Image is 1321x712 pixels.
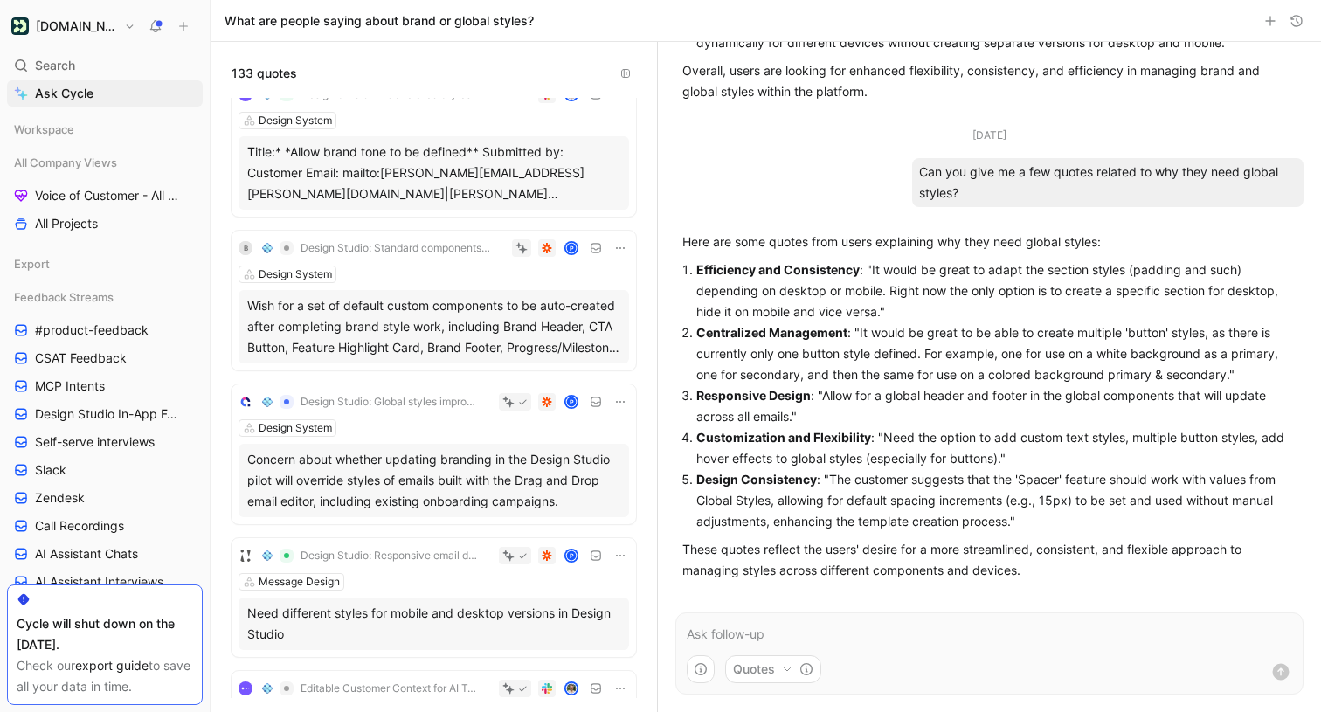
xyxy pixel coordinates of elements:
[7,183,203,209] a: Voice of Customer - All Areas
[35,83,93,104] span: Ask Cycle
[35,215,98,232] span: All Projects
[7,149,203,237] div: All Company ViewsVoice of Customer - All AreasAll Projects
[7,52,203,79] div: Search
[35,573,163,591] span: AI Assistant Interviews
[256,545,483,566] button: 💠Design Studio: Responsive email design
[14,154,117,171] span: All Company Views
[239,395,252,409] img: logo
[972,127,1006,144] div: [DATE]
[696,469,1297,532] p: : "The customer suggests that the 'Spacer' feature should work with values from Global Styles, al...
[35,545,138,563] span: AI Assistant Chats
[14,121,74,138] span: Workspace
[7,513,203,539] a: Call Recordings
[35,55,75,76] span: Search
[7,569,203,595] a: AI Assistant Interviews
[7,116,203,142] div: Workspace
[35,433,155,451] span: Self-serve interviews
[7,401,203,427] a: Design Studio In-App Feedback
[7,541,203,567] a: AI Assistant Chats
[7,80,203,107] a: Ask Cycle
[696,322,1297,385] p: : "It would be great to be able to create multiple 'button' styles, as there is currently only on...
[35,405,182,423] span: Design Studio In-App Feedback
[35,321,149,339] span: #product-feedback
[35,377,105,395] span: MCP Intents
[7,284,203,595] div: Feedback Streams#product-feedbackCSAT FeedbackMCP IntentsDesign Studio In-App FeedbackSelf-serve ...
[7,284,203,310] div: Feedback Streams
[14,288,114,306] span: Feedback Streams
[259,112,332,129] div: Design System
[7,373,203,399] a: MCP Intents
[247,295,620,358] div: Wish for a set of default custom components to be auto-created after completing brand style work,...
[14,255,50,273] span: Export
[239,681,252,695] img: logo
[7,251,203,277] div: Export
[256,238,496,259] button: 💠Design Studio: Standard components improvements
[301,681,477,695] span: Editable Customer Context for AI Tooling (Know our customer)
[225,12,534,30] h1: What are people saying about brand or global styles?
[696,430,871,445] strong: Customization and Flexibility
[256,678,483,699] button: 💠Editable Customer Context for AI Tooling (Know our customer)
[239,549,252,563] img: logo
[232,63,297,84] span: 133 quotes
[696,472,817,487] strong: Design Consistency
[725,655,821,683] button: Quotes
[7,345,203,371] a: CSAT Feedback
[682,232,1297,252] p: Here are some quotes from users explaining why they need global styles:
[7,457,203,483] a: Slack
[35,187,180,204] span: Voice of Customer - All Areas
[259,419,332,437] div: Design System
[247,449,620,512] div: Concern about whether updating branding in the Design Studio pilot will override styles of emails...
[247,603,620,645] div: Need different styles for mobile and desktop versions in Design Studio
[696,388,811,403] strong: Responsive Design
[7,211,203,237] a: All Projects
[566,683,578,695] img: avatar
[912,158,1304,207] div: Can you give me a few quotes related to why they need global styles?
[35,517,124,535] span: Call Recordings
[247,142,620,204] div: Title:* *Allow brand tone to be defined** Submitted by: Customer Email: mailto:[PERSON_NAME][EMAI...
[696,385,1297,427] p: : "Allow for a global header and footer in the global components that will update across all emai...
[262,683,273,694] img: 💠
[7,485,203,511] a: Zendesk
[301,549,477,563] span: Design Studio: Responsive email design
[7,149,203,176] div: All Company Views
[262,243,273,253] img: 💠
[35,349,127,367] span: CSAT Feedback
[7,14,140,38] button: Customer.io[DOMAIN_NAME]
[696,259,1297,322] p: : "It would be great to adapt the section styles (padding and such) depending on desktop or mobil...
[259,573,340,591] div: Message Design
[566,89,578,100] img: avatar
[75,658,149,673] a: export guide
[696,325,847,340] strong: Centralized Management
[36,18,117,34] h1: [DOMAIN_NAME]
[11,17,29,35] img: Customer.io
[301,241,490,255] span: Design Studio: Standard components improvements
[17,613,193,655] div: Cycle will shut down on the [DATE].
[301,395,477,409] span: Design Studio: Global styles improvements+additions
[682,539,1297,581] p: These quotes reflect the users' desire for a more streamlined, consistent, and flexible approach ...
[17,655,193,697] div: Check our to save all your data in time.
[35,489,85,507] span: Zendesk
[696,262,860,277] strong: Efficiency and Consistency
[566,397,578,408] div: P
[7,429,203,455] a: Self-serve interviews
[262,550,273,561] img: 💠
[262,397,273,407] img: 💠
[566,550,578,562] div: P
[566,243,578,254] div: P
[256,391,483,412] button: 💠Design Studio: Global styles improvements+additions
[239,241,252,255] div: B
[7,317,203,343] a: #product-feedback
[7,251,203,282] div: Export
[682,60,1297,102] p: Overall, users are looking for enhanced flexibility, consistency, and efficiency in managing bran...
[35,461,66,479] span: Slack
[259,266,332,283] div: Design System
[696,427,1297,469] p: : "Need the option to add custom text styles, multiple button styles, add hover effects to global...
